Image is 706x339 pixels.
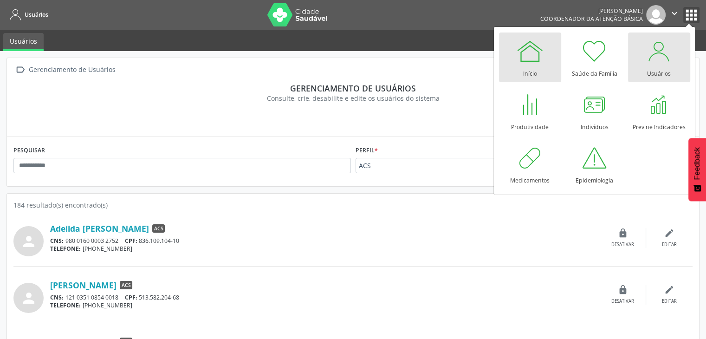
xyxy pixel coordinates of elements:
[50,223,149,234] a: Adeilda [PERSON_NAME]
[618,228,628,238] i: lock
[628,33,690,82] a: Usuários
[540,7,643,15] div: [PERSON_NAME]
[20,233,37,250] i: person
[20,83,686,93] div: Gerenciamento de usuários
[13,143,45,158] label: PESQUISAR
[13,63,117,77] a:  Gerenciamento de Usuários
[499,86,561,136] a: Produtividade
[611,298,634,305] div: Desativar
[669,8,680,19] i: 
[50,293,600,301] div: 121 0351 0854 0018 513.582.204-68
[125,293,137,301] span: CPF:
[20,93,686,103] div: Consulte, crie, desabilite e edite os usuários do sistema
[646,5,666,25] img: img
[666,5,683,25] button: 
[125,237,137,245] span: CPF:
[683,7,700,23] button: apps
[628,86,690,136] a: Previne Indicadores
[664,228,674,238] i: edit
[688,138,706,201] button: Feedback - Mostrar pesquisa
[50,237,64,245] span: CNS:
[662,241,677,248] div: Editar
[20,290,37,306] i: person
[662,298,677,305] div: Editar
[499,139,561,189] a: Medicamentos
[356,143,378,158] label: Perfil
[564,33,626,82] a: Saúde da Família
[50,245,81,253] span: TELEFONE:
[564,139,626,189] a: Epidemiologia
[25,11,48,19] span: Usuários
[50,301,600,309] div: [PHONE_NUMBER]
[120,281,132,289] span: ACS
[50,237,600,245] div: 980 0160 0003 2752 836.109.104-10
[50,245,600,253] div: [PHONE_NUMBER]
[618,285,628,295] i: lock
[152,224,165,233] span: ACS
[499,33,561,82] a: Início
[50,293,64,301] span: CNS:
[693,147,701,180] span: Feedback
[611,241,634,248] div: Desativar
[3,33,44,51] a: Usuários
[359,161,503,170] span: ACS
[6,7,48,22] a: Usuários
[27,63,117,77] div: Gerenciamento de Usuários
[664,285,674,295] i: edit
[564,86,626,136] a: Indivíduos
[13,63,27,77] i: 
[540,15,643,23] span: Coordenador da Atenção Básica
[50,280,117,290] a: [PERSON_NAME]
[13,200,693,210] div: 184 resultado(s) encontrado(s)
[50,301,81,309] span: TELEFONE:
